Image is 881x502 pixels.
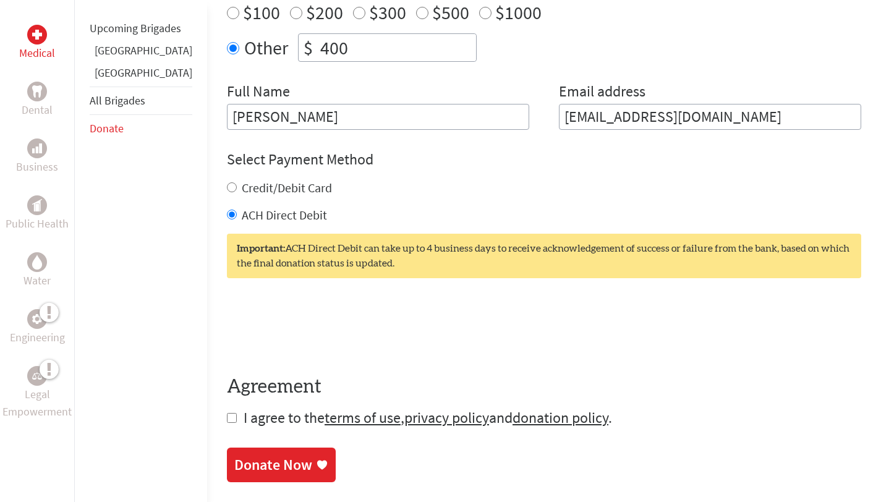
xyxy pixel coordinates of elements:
p: Engineering [10,329,65,346]
div: Business [27,138,47,158]
a: All Brigades [90,93,145,108]
li: Upcoming Brigades [90,15,192,42]
input: Your Email [559,104,861,130]
a: Legal EmpowermentLegal Empowerment [2,366,72,420]
label: Full Name [227,82,290,104]
label: $200 [306,1,343,24]
a: MedicalMedical [19,25,55,62]
a: Public HealthPublic Health [6,195,69,232]
h4: Agreement [227,376,861,398]
label: $1000 [495,1,542,24]
div: Dental [27,82,47,101]
label: $500 [432,1,469,24]
a: privacy policy [404,408,489,427]
a: [GEOGRAPHIC_DATA] [95,66,192,80]
p: Public Health [6,215,69,232]
li: Greece [90,42,192,64]
img: Public Health [32,199,42,211]
div: Engineering [27,309,47,329]
a: Donate [90,121,124,135]
p: Legal Empowerment [2,386,72,420]
div: ACH Direct Debit can take up to 4 business days to receive acknowledgement of success or failure ... [227,234,861,278]
img: Medical [32,30,42,40]
li: Honduras [90,64,192,87]
p: Dental [22,101,53,119]
p: Medical [19,45,55,62]
p: Business [16,158,58,176]
div: $ [299,34,318,61]
label: Credit/Debit Card [242,180,332,195]
li: Donate [90,115,192,142]
span: I agree to the , and . [244,408,612,427]
input: Enter Amount [318,34,476,61]
img: Water [32,255,42,269]
iframe: To enrich screen reader interactions, please activate Accessibility in Grammarly extension settings [227,303,415,351]
label: ACH Direct Debit [242,207,327,223]
label: $100 [243,1,280,24]
label: Email address [559,82,645,104]
a: WaterWater [23,252,51,289]
a: donation policy [513,408,608,427]
label: Other [244,33,288,62]
div: Legal Empowerment [27,366,47,386]
li: All Brigades [90,87,192,115]
p: Water [23,272,51,289]
a: EngineeringEngineering [10,309,65,346]
img: Engineering [32,314,42,324]
div: Public Health [27,195,47,215]
a: BusinessBusiness [16,138,58,176]
div: Donate Now [234,455,312,475]
input: Enter Full Name [227,104,529,130]
label: $300 [369,1,406,24]
a: Donate Now [227,448,336,482]
a: DentalDental [22,82,53,119]
img: Dental [32,85,42,97]
strong: Important: [237,244,285,253]
a: terms of use [325,408,401,427]
div: Medical [27,25,47,45]
div: Water [27,252,47,272]
img: Legal Empowerment [32,372,42,380]
img: Business [32,143,42,153]
a: Upcoming Brigades [90,21,181,35]
a: [GEOGRAPHIC_DATA] [95,43,192,57]
h4: Select Payment Method [227,150,861,169]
